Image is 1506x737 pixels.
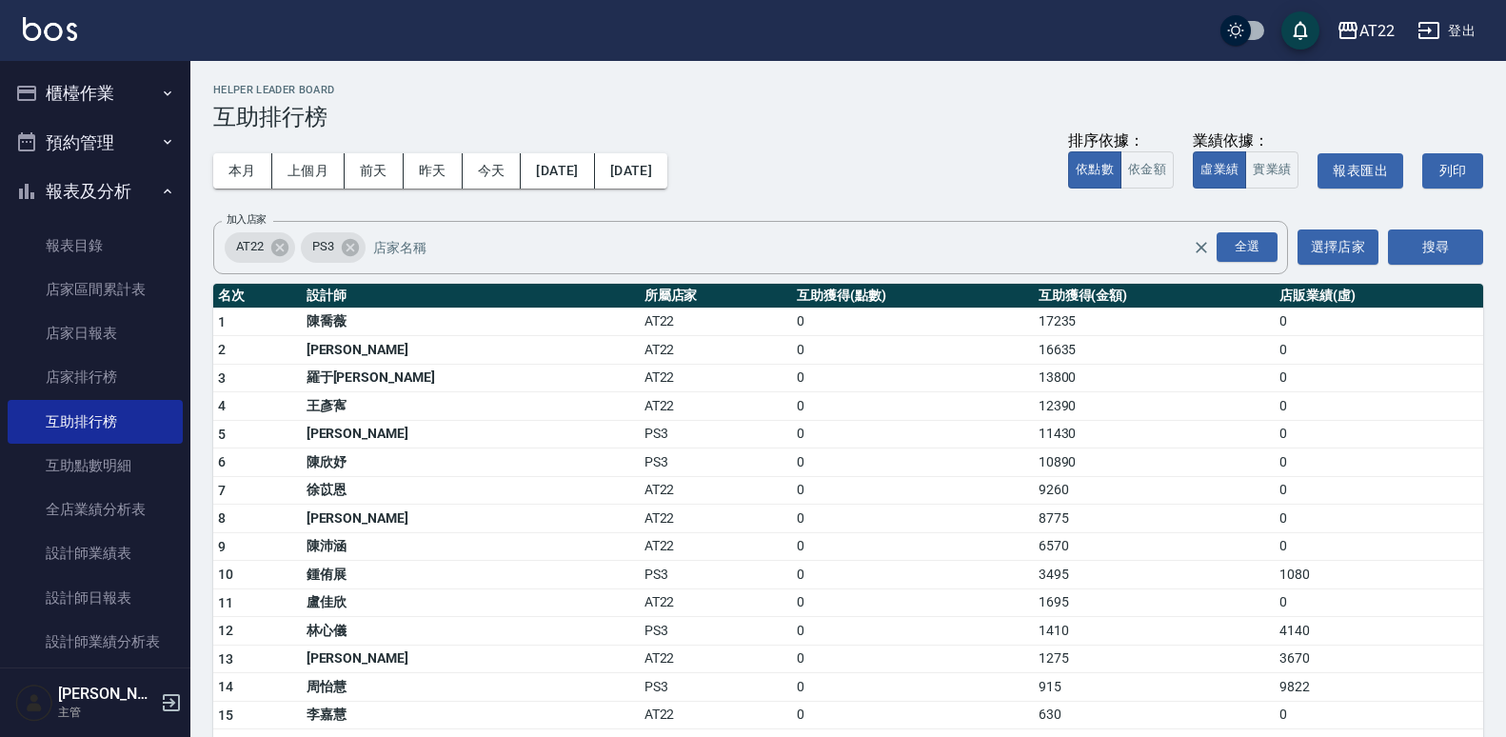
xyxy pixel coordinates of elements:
button: 前天 [345,153,404,189]
td: 1695 [1034,588,1275,617]
td: 0 [792,588,1033,617]
button: 列印 [1422,153,1483,189]
span: PS3 [301,237,346,256]
span: 15 [218,707,234,723]
td: 0 [1275,308,1483,336]
td: 630 [1034,701,1275,729]
span: 1 [218,314,226,329]
td: PS3 [640,673,793,702]
td: 周怡慧 [302,673,640,702]
button: 今天 [463,153,522,189]
button: 虛業績 [1193,151,1246,189]
td: AT22 [640,645,793,673]
td: 0 [1275,532,1483,561]
a: 設計師日報表 [8,576,183,620]
button: AT22 [1329,11,1402,50]
th: 設計師 [302,284,640,309]
img: Person [15,684,53,722]
td: PS3 [640,561,793,589]
td: 0 [792,476,1033,505]
button: 預約管理 [8,118,183,168]
td: 0 [1275,505,1483,533]
span: AT22 [225,237,275,256]
td: 王彥寯 [302,392,640,421]
td: 陳沛涵 [302,532,640,561]
td: 李嘉慧 [302,701,640,729]
td: 6570 [1034,532,1275,561]
td: 1275 [1034,645,1275,673]
td: 0 [792,505,1033,533]
button: [DATE] [595,153,667,189]
button: 本月 [213,153,272,189]
a: 設計師業績表 [8,531,183,575]
td: AT22 [640,588,793,617]
span: 13 [218,651,234,667]
span: 10 [218,567,234,582]
td: AT22 [640,532,793,561]
span: 9 [218,539,226,554]
td: 0 [792,448,1033,477]
td: 徐苡恩 [302,476,640,505]
td: [PERSON_NAME] [302,645,640,673]
td: 0 [792,645,1033,673]
button: 報表及分析 [8,167,183,216]
a: 互助點數明細 [8,444,183,488]
a: 設計師業績分析表 [8,620,183,664]
td: 0 [1275,448,1483,477]
label: 加入店家 [227,212,267,227]
div: AT22 [225,232,295,263]
td: 0 [1275,336,1483,365]
span: 8 [218,510,226,526]
a: 互助排行榜 [8,400,183,444]
td: 10890 [1034,448,1275,477]
td: AT22 [640,308,793,336]
button: 櫃檯作業 [8,69,183,118]
button: 依點數 [1068,151,1121,189]
h2: Helper Leader Board [213,84,1483,96]
a: 店家日報表 [8,311,183,355]
td: 0 [792,701,1033,729]
td: 8775 [1034,505,1275,533]
button: 搜尋 [1388,229,1483,265]
th: 店販業績(虛) [1275,284,1483,309]
td: 13800 [1034,364,1275,392]
td: AT22 [640,392,793,421]
td: 16635 [1034,336,1275,365]
p: 主管 [58,704,155,721]
span: 12 [218,623,234,638]
input: 店家名稱 [368,230,1226,264]
td: 0 [792,673,1033,702]
th: 名次 [213,284,302,309]
td: 1410 [1034,617,1275,646]
a: 店家區間累計表 [8,268,183,311]
div: 全選 [1217,232,1278,262]
td: 0 [1275,420,1483,448]
div: 排序依據： [1068,131,1174,151]
td: 0 [792,336,1033,365]
td: 0 [792,532,1033,561]
td: 17235 [1034,308,1275,336]
button: 上個月 [272,153,345,189]
td: AT22 [640,476,793,505]
button: 報表匯出 [1318,153,1403,189]
button: 實業績 [1245,151,1298,189]
td: 盧佳欣 [302,588,640,617]
button: 依金額 [1120,151,1174,189]
td: 915 [1034,673,1275,702]
a: 全店業績分析表 [8,488,183,531]
td: 3670 [1275,645,1483,673]
td: 林心儀 [302,617,640,646]
td: 0 [1275,392,1483,421]
button: Clear [1188,234,1215,261]
span: 5 [218,427,226,442]
img: Logo [23,17,77,41]
td: 0 [1275,588,1483,617]
td: PS3 [640,448,793,477]
td: 陳欣妤 [302,448,640,477]
td: PS3 [640,420,793,448]
div: AT22 [1359,19,1395,43]
td: 陳喬薇 [302,308,640,336]
td: 0 [792,308,1033,336]
td: 0 [792,364,1033,392]
button: 登出 [1410,13,1483,49]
